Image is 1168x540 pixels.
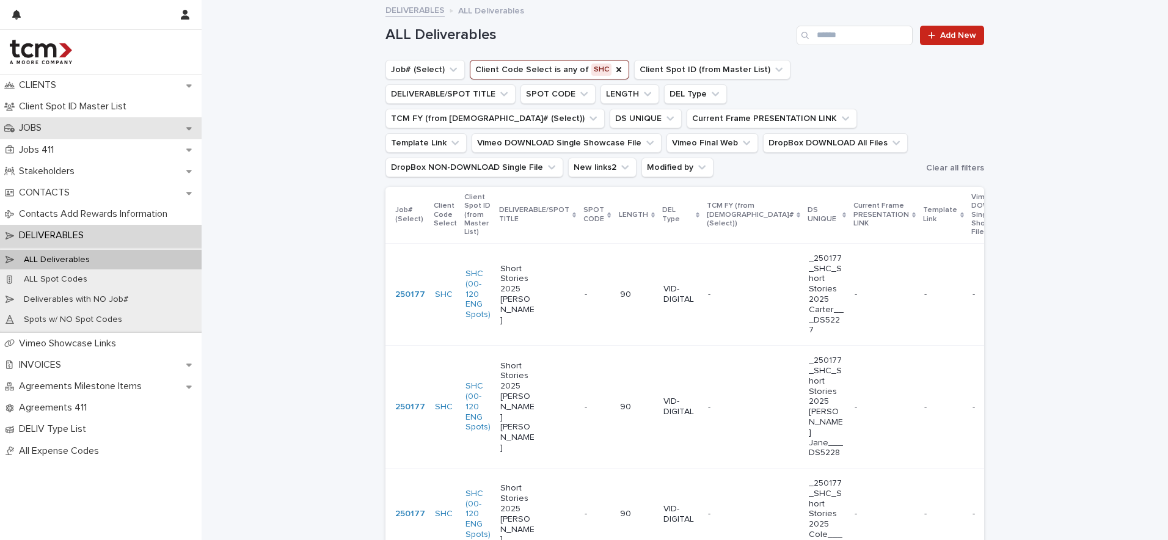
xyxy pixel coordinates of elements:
button: Client Spot ID (from Master List) [634,60,790,79]
p: - [855,506,860,519]
a: 250177 [395,402,425,412]
p: Vimeo DOWNLOAD Single Showcase File [971,191,1015,239]
p: Agreements Milestone Items [14,381,151,392]
p: VID-DIGITAL [663,284,698,305]
p: ALL Spot Codes [14,274,97,285]
a: DELIVERABLES [385,2,445,16]
p: ALL Deliverables [14,255,100,265]
button: DS UNIQUE [610,109,682,128]
p: JOBS [14,122,51,134]
button: TCM FY (from Job# (Select)) [385,109,605,128]
p: DEL Type [662,203,693,226]
p: Job# (Select) [395,203,426,226]
p: Jobs 411 [14,144,64,156]
button: LENGTH [600,84,659,104]
button: DropBox DOWNLOAD All Files [763,133,908,153]
button: DEL Type [664,84,727,104]
p: DELIVERABLE/SPOT TITLE [499,203,569,226]
p: TCM FY (from [DEMOGRAPHIC_DATA]# (Select)) [707,199,794,230]
p: LENGTH [619,208,648,222]
p: DELIVERABLES [14,230,93,241]
p: _250177_SHC_Short Stories 2025 [PERSON_NAME] Jane___DS5228 [809,356,845,458]
p: Client Code Select [434,199,457,230]
p: Agreements 411 [14,402,97,414]
p: - [708,509,744,519]
p: Short Stories 2025 [PERSON_NAME] [PERSON_NAME] [500,361,536,453]
p: Stakeholders [14,166,84,177]
button: Job# (Select) [385,60,465,79]
p: Short Stories 2025 [PERSON_NAME] [500,264,536,326]
p: CLIENTS [14,79,66,91]
a: SHC [435,290,453,300]
p: - [924,506,929,519]
a: 250177 [395,509,425,519]
p: - [708,402,744,412]
button: DropBox NON-DOWNLOAD Single File [385,158,563,177]
button: Current Frame PRESENTATION LINK [687,109,857,128]
p: - [973,400,977,412]
button: Client Code Select [470,60,629,79]
p: - [855,287,860,300]
a: SHC [435,509,453,519]
a: SHC (00-120 ENG Spots) [465,269,491,320]
p: - [924,287,929,300]
button: Clear all filters [921,159,984,177]
p: 90 [620,290,654,300]
p: - [855,400,860,412]
a: SHC (00-120 ENG Spots) [465,381,491,432]
p: 90 [620,402,654,412]
p: SPOT CODE [583,203,604,226]
p: - [973,287,977,300]
p: DS UNIQUE [808,203,839,226]
p: - [924,400,929,412]
a: SHC [435,402,453,412]
input: Search [797,26,913,45]
button: Template Link [385,133,467,153]
p: Client Spot ID (from Master List) [464,191,492,239]
p: Spots w/ NO Spot Codes [14,315,132,325]
p: - [585,287,589,300]
button: Modified by [641,158,714,177]
p: CONTACTS [14,187,79,199]
a: SHC (00-120 ENG Spots) [465,489,491,540]
h1: ALL Deliverables [385,26,792,44]
p: 90 [620,509,654,519]
p: DELIV Type List [14,423,96,435]
p: VID-DIGITAL [663,504,698,525]
p: VID-DIGITAL [663,396,698,417]
a: 250177 [395,290,425,300]
span: Clear all filters [926,164,984,172]
button: SPOT CODE [520,84,596,104]
img: 4hMmSqQkux38exxPVZHQ [10,40,72,64]
button: Vimeo DOWNLOAD Single Showcase File [472,133,662,153]
p: Client Spot ID Master List [14,101,136,112]
p: - [585,400,589,412]
p: Vimeo Showcase Links [14,338,126,349]
p: Template Link [923,203,957,226]
p: - [585,506,589,519]
span: Add New [940,31,976,40]
p: ALL Deliverables [458,3,524,16]
p: Current Frame PRESENTATION LINK [853,199,909,230]
p: - [973,506,977,519]
p: Deliverables with NO Job# [14,294,138,305]
p: All Expense Codes [14,445,109,457]
p: - [708,290,744,300]
button: Vimeo Final Web [666,133,758,153]
a: Add New [920,26,984,45]
p: INVOICES [14,359,71,371]
button: DELIVERABLE/SPOT TITLE [385,84,516,104]
p: _250177_SHC_Short Stories 2025 Carter___DS5227 [809,254,845,335]
button: New links2 [568,158,637,177]
p: Contacts Add Rewards Information [14,208,177,220]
